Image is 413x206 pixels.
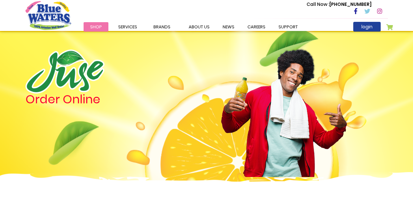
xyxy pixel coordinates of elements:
[25,1,71,30] a: store logo
[241,22,272,32] a: careers
[25,94,171,105] h4: Order Online
[272,22,304,32] a: support
[182,22,216,32] a: about us
[25,50,104,94] img: logo
[220,37,348,177] img: man.png
[118,24,137,30] span: Services
[90,24,102,30] span: Shop
[153,24,170,30] span: Brands
[353,22,381,32] a: login
[307,1,372,8] p: [PHONE_NUMBER]
[216,22,241,32] a: News
[307,1,329,7] span: Call Now :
